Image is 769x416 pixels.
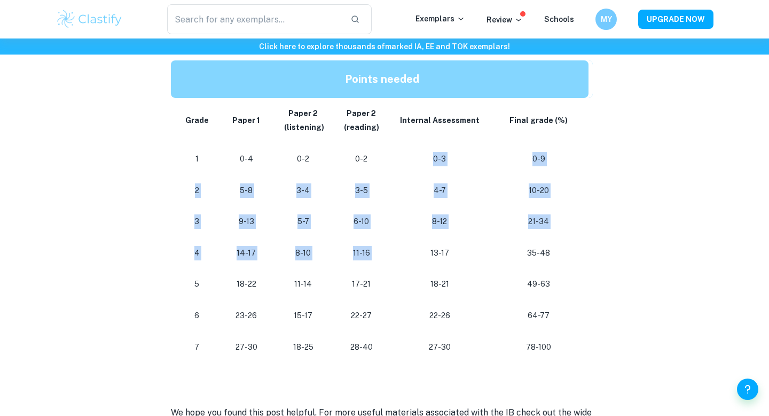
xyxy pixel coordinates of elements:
[184,309,210,323] p: 6
[227,152,265,166] p: 0-4
[283,109,324,132] strong: Paper 2 (listening)
[341,340,382,355] p: 28-40
[399,214,481,229] p: 8-12
[486,14,523,26] p: Review
[638,10,713,29] button: UPGRADE NOW
[227,277,265,291] p: 18-22
[399,309,481,323] p: 22-26
[2,41,767,52] h6: Click here to explore thousands of marked IA, EE and TOK exemplars !
[399,277,481,291] p: 18-21
[345,73,419,86] strong: Points needed
[737,379,758,400] button: Help and Feedback
[341,277,382,291] p: 17-21
[283,340,324,355] p: 18-25
[184,183,210,198] p: 2
[544,15,574,24] a: Schools
[341,246,382,260] p: 11-16
[227,309,265,323] p: 23-26
[283,183,324,198] p: 3-4
[498,309,580,323] p: 64-77
[498,277,580,291] p: 49-63
[185,116,209,125] strong: Grade
[184,152,210,166] p: 1
[341,152,382,166] p: 0-2
[227,214,265,229] p: 9-13
[227,183,265,198] p: 5-8
[498,152,580,166] p: 0-9
[344,109,379,132] strong: Paper 2 (reading)
[184,340,210,355] p: 7
[399,152,481,166] p: 0-3
[415,13,465,25] p: Exemplars
[399,340,481,355] p: 27-30
[595,9,617,30] button: MY
[283,277,324,291] p: 11-14
[232,116,260,125] strong: Paper 1
[283,152,324,166] p: 0-2
[498,340,580,355] p: 78-100
[498,246,580,260] p: 35-48
[399,246,481,260] p: 13-17
[498,183,580,198] p: 10-20
[167,4,342,34] input: Search for any exemplars...
[283,246,324,260] p: 8-10
[283,214,324,229] p: 5-7
[399,183,481,198] p: 4-7
[283,309,324,323] p: 15-17
[341,309,382,323] p: 22-27
[498,214,580,229] p: 21-34
[400,116,480,125] strong: Internal Assessment
[600,13,613,25] h6: MY
[227,340,265,355] p: 27-30
[184,246,210,260] p: 4
[509,116,568,125] strong: Final grade (%)
[184,277,210,291] p: 5
[184,214,210,229] p: 3
[341,183,382,198] p: 3-5
[56,9,123,30] img: Clastify logo
[227,246,265,260] p: 14-17
[341,214,382,229] p: 6-10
